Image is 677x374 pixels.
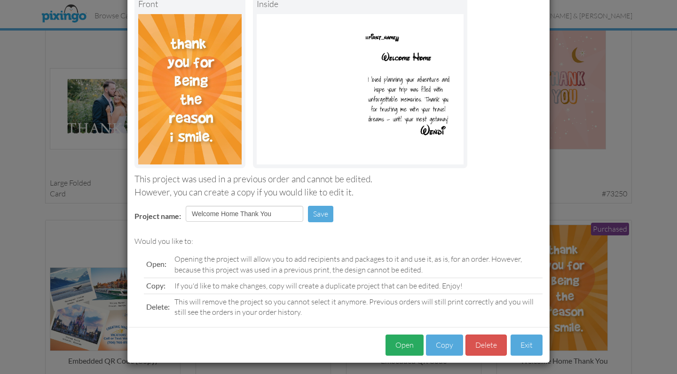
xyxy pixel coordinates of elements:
button: Copy [426,335,463,356]
div: However, you can create a copy if you would like to edit it. [134,186,543,199]
td: This will remove the project so you cannot select it anymore. Previous orders will still print co... [172,294,543,320]
span: Copy: [146,281,165,290]
div: Would you like to: [134,236,543,247]
input: Enter project name [186,206,303,222]
button: Delete [465,335,507,356]
td: If you'd like to make changes, copy will create a duplicate project that can be edited. Enjoy! [172,278,543,294]
button: Open [386,335,424,356]
span: Delete: [146,302,170,311]
td: Opening the project will allow you to add recipients and packages to it and use it, as is, for an... [172,251,543,278]
div: This project was used in a previous order and cannot be edited. [134,173,543,186]
img: Landscape Image [138,14,242,164]
button: Save [308,206,333,222]
img: Portrait Image [257,14,464,164]
button: Exit [511,335,543,356]
label: Project name: [134,211,181,222]
span: Open: [146,259,166,268]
